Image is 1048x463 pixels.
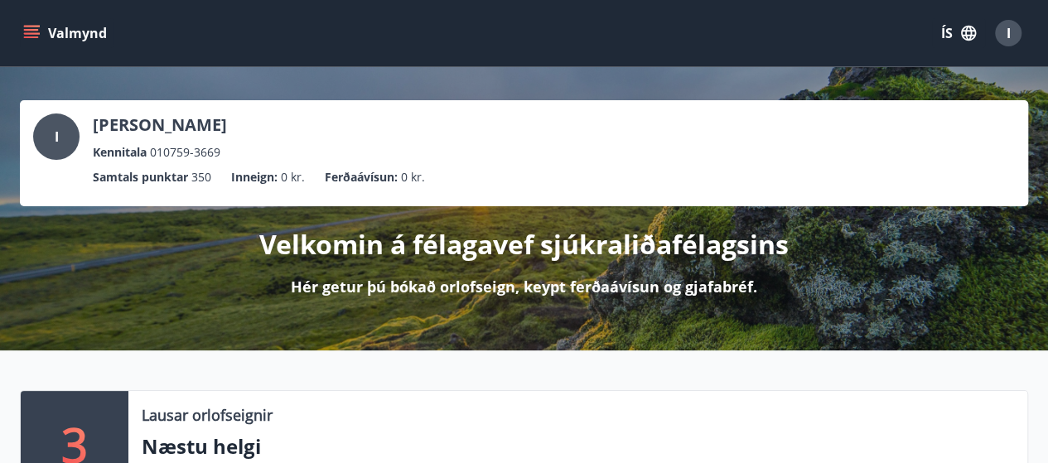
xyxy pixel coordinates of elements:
p: [PERSON_NAME] [93,113,227,137]
button: ÍS [932,18,985,48]
span: 010759-3669 [150,143,220,162]
p: Næstu helgi [142,432,1014,461]
p: Kennitala [93,143,147,162]
button: menu [20,18,113,48]
p: Inneign : [231,168,278,186]
p: Hér getur þú bókað orlofseign, keypt ferðaávísun og gjafabréf. [291,276,757,297]
button: I [988,13,1028,53]
p: Ferðaávísun : [325,168,398,186]
span: I [1007,24,1011,42]
p: Velkomin á félagavef sjúkraliðafélagsins [259,226,789,263]
p: Samtals punktar [93,168,188,186]
span: 350 [191,168,211,186]
span: I [55,128,59,146]
p: Lausar orlofseignir [142,404,273,426]
span: 0 kr. [281,168,305,186]
span: 0 kr. [401,168,425,186]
